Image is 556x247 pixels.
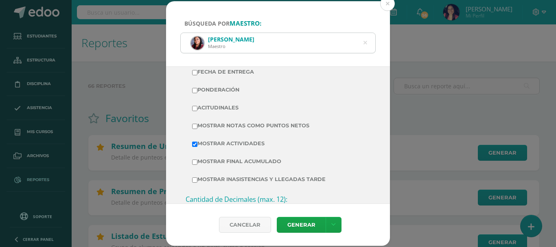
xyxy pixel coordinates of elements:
input: Mostrar Notas Como Puntos Netos [192,124,197,129]
div: Cancelar [219,217,271,233]
input: Mostrar Actividades [192,142,197,147]
img: e3ef1c2e9fb4cf0091d72784ffee823d.png [191,37,204,50]
input: Ponderación [192,88,197,93]
label: Ponderación [192,84,364,96]
label: Mostrar Actividades [192,138,364,149]
input: Acitudinales [192,106,197,111]
div: Maestro [208,43,254,49]
a: Generar [277,217,326,233]
label: Mostrar Final Acumulado [192,156,364,167]
input: Mostrar Final Acumulado [192,160,197,165]
label: Mostrar Notas Como Puntos Netos [192,120,364,131]
label: Mostrar inasistencias y llegadas tarde [192,174,364,185]
label: Fecha de Entrega [192,66,364,78]
div: [PERSON_NAME] [208,35,254,43]
input: Fecha de Entrega [192,70,197,75]
span: Búsqueda por [184,20,261,27]
input: ej. Nicholas Alekzander, etc. [181,33,375,53]
label: Acitudinales [192,102,364,114]
strong: maestro: [230,19,261,28]
input: Mostrar inasistencias y llegadas tarde [192,177,197,183]
h3: Cantidad de Decimales (max. 12): [186,195,370,204]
